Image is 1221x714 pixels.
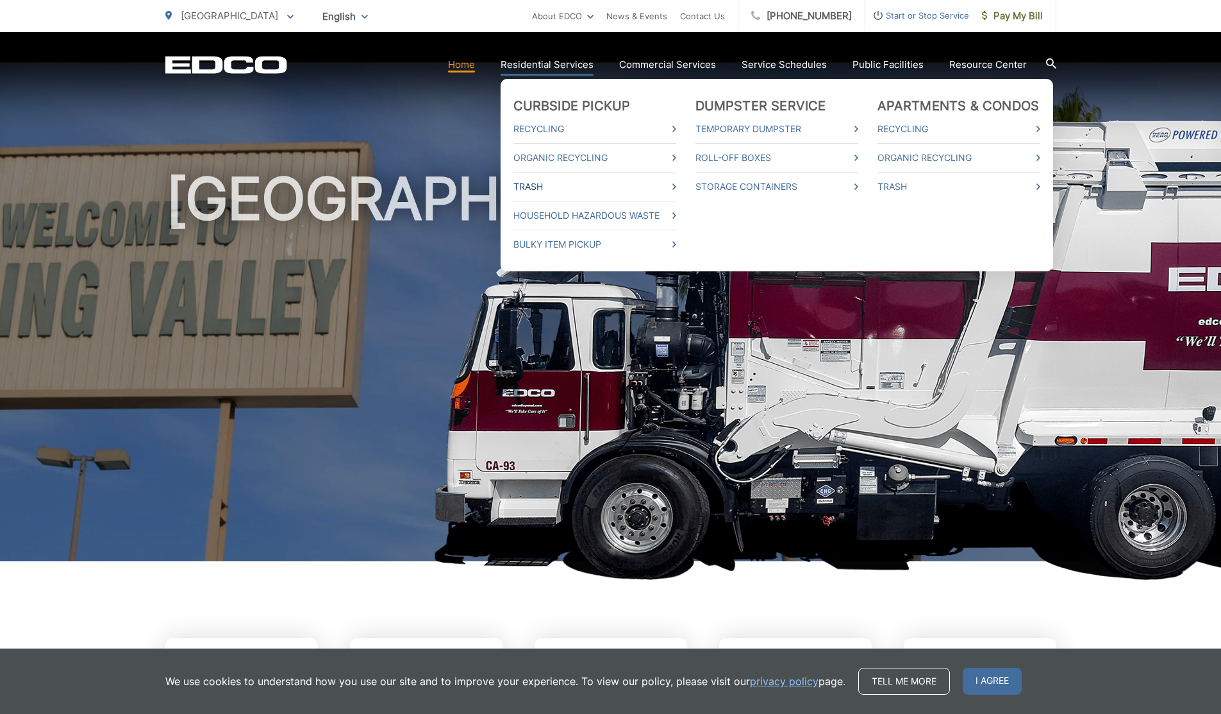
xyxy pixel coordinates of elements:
a: Organic Recycling [513,150,676,166]
a: Organic Recycling [877,150,1040,166]
a: Tell me more [858,668,950,695]
h1: [GEOGRAPHIC_DATA] [165,167,1056,573]
span: I agree [963,668,1022,695]
a: Resource Center [949,57,1027,72]
a: Recycling [513,121,676,137]
a: Dumpster Service [695,98,826,114]
a: Service Schedules [742,57,827,72]
span: [GEOGRAPHIC_DATA] [181,10,278,22]
a: Home [448,57,475,72]
a: News & Events [606,8,667,24]
a: Temporary Dumpster [695,121,858,137]
span: English [313,5,378,28]
a: Commercial Services [619,57,716,72]
p: We use cookies to understand how you use our site and to improve your experience. To view our pol... [165,674,845,689]
a: Household Hazardous Waste [513,208,676,223]
a: About EDCO [532,8,594,24]
a: Public Facilities [852,57,924,72]
a: privacy policy [750,674,818,689]
a: Trash [877,179,1040,194]
a: EDCD logo. Return to the homepage. [165,56,287,74]
a: Trash [513,179,676,194]
span: Pay My Bill [982,8,1043,24]
a: Curbside Pickup [513,98,631,114]
a: Bulky Item Pickup [513,237,676,252]
a: Recycling [877,121,1040,137]
a: Storage Containers [695,179,858,194]
a: Contact Us [680,8,725,24]
a: Apartments & Condos [877,98,1040,114]
a: Roll-Off Boxes [695,150,858,166]
a: Residential Services [501,57,594,72]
